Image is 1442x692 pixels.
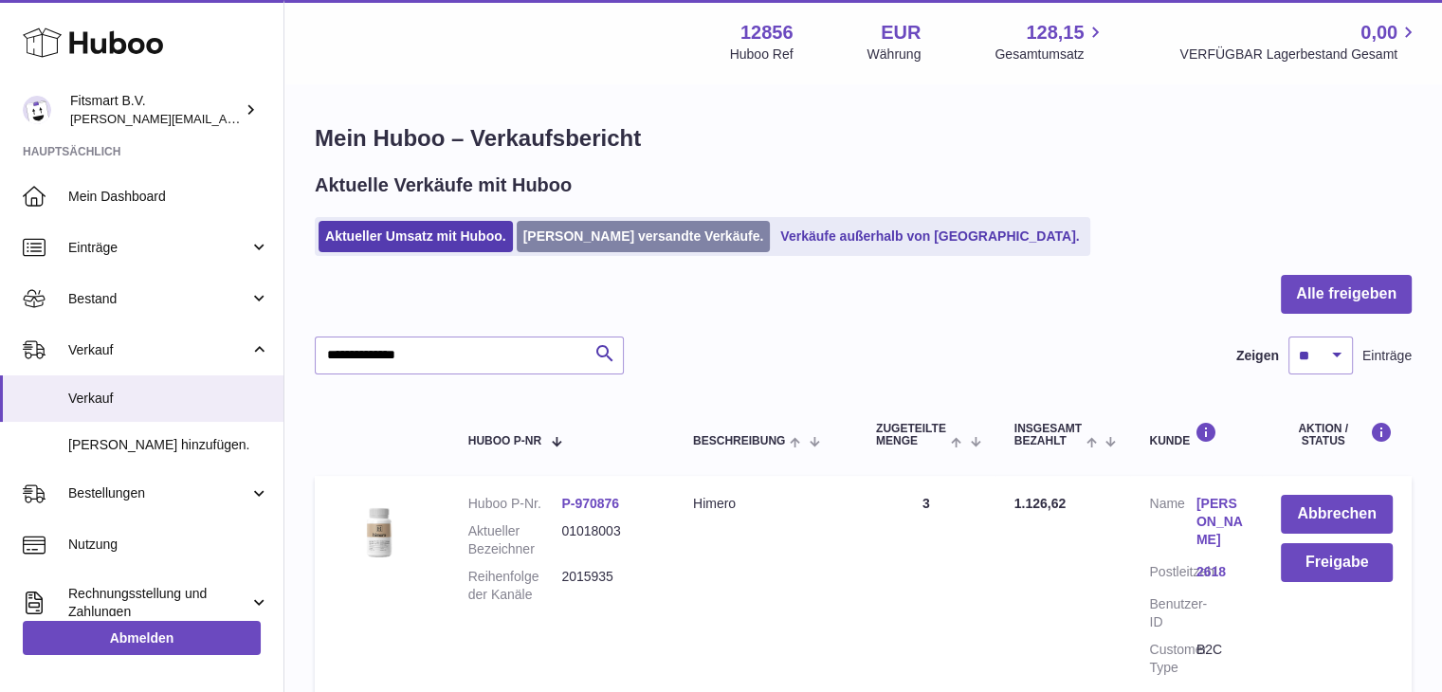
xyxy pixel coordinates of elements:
[468,495,562,513] dt: Huboo P-Nr.
[1360,20,1397,46] span: 0,00
[1014,496,1067,511] span: 1.126,62
[774,221,1086,252] a: Verkäufe außerhalb von [GEOGRAPHIC_DATA].
[1362,347,1412,365] span: Einträge
[1196,495,1243,549] a: [PERSON_NAME]
[876,423,946,447] span: ZUGETEILTE Menge
[319,221,513,252] a: Aktueller Umsatz mit Huboo.
[730,46,794,64] div: Huboo Ref
[1196,563,1243,581] a: 2618
[1149,495,1196,554] dt: Name
[68,390,269,408] span: Verkauf
[740,20,794,46] strong: 12856
[995,20,1105,64] a: 128,15 Gesamtumsatz
[561,522,655,558] dd: 01018003
[517,221,771,252] a: [PERSON_NAME] versandte Verkäufe.
[1281,422,1393,447] div: Aktion / Status
[68,188,269,206] span: Mein Dashboard
[1149,563,1196,586] dt: Postleitzahl
[995,46,1105,64] span: Gesamtumsatz
[1026,20,1084,46] span: 128,15
[68,290,249,308] span: Bestand
[1281,495,1393,534] button: Abbrechen
[23,621,261,655] a: Abmelden
[693,435,785,447] span: Beschreibung
[68,585,249,621] span: Rechnungsstellung und Zahlungen
[68,536,269,554] span: Nutzung
[70,111,380,126] span: [PERSON_NAME][EMAIL_ADDRESS][DOMAIN_NAME]
[315,123,1412,154] h1: Mein Huboo – Verkaufsbericht
[867,46,922,64] div: Währung
[468,435,541,447] span: Huboo P-Nr
[693,495,838,513] div: Himero
[68,239,249,257] span: Einträge
[1179,46,1419,64] span: VERFÜGBAR Lagerbestand Gesamt
[70,92,241,128] div: Fitsmart B.V.
[1149,641,1196,677] dt: Customer Type
[881,20,921,46] strong: EUR
[315,173,572,198] h2: Aktuelle Verkäufe mit Huboo
[1236,347,1279,365] label: Zeigen
[68,484,249,502] span: Bestellungen
[1281,275,1412,314] button: Alle freigeben
[68,341,249,359] span: Verkauf
[561,568,655,604] dd: 2015935
[1179,20,1419,64] a: 0,00 VERFÜGBAR Lagerbestand Gesamt
[68,436,269,454] span: [PERSON_NAME] hinzufügen.
[1149,595,1196,631] dt: Benutzer-ID
[334,495,429,564] img: 128561711358723.png
[1014,423,1082,447] span: Insgesamt bezahlt
[468,522,562,558] dt: Aktueller Bezeichner
[23,96,51,124] img: jonathan@leaderoo.com
[468,568,562,604] dt: Reihenfolge der Kanäle
[1196,641,1243,677] dd: B2C
[1149,422,1243,447] div: Kunde
[1281,543,1393,582] button: Freigabe
[561,496,619,511] a: P-970876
